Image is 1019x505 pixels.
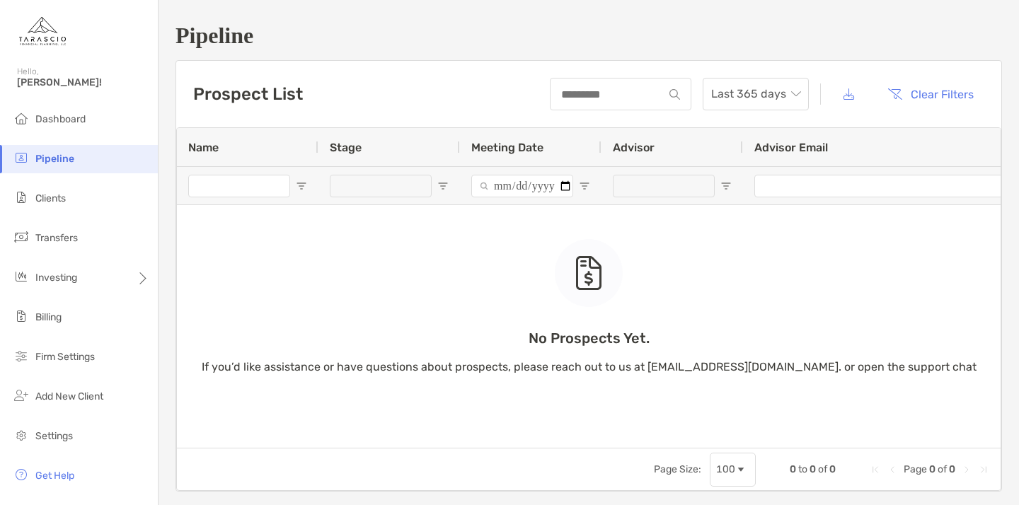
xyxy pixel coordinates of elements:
[790,463,796,475] span: 0
[35,430,73,442] span: Settings
[13,426,30,443] img: settings icon
[13,387,30,404] img: add_new_client icon
[904,463,927,475] span: Page
[35,113,86,125] span: Dashboard
[13,149,30,166] img: pipeline icon
[13,189,30,206] img: clients icon
[202,330,977,347] p: No Prospects Yet.
[929,463,935,475] span: 0
[13,268,30,285] img: investing icon
[654,463,701,475] div: Page Size:
[669,89,680,100] img: input icon
[710,453,756,487] div: Page Size
[35,351,95,363] span: Firm Settings
[193,84,303,104] h3: Prospect List
[961,464,972,475] div: Next Page
[17,76,149,88] span: [PERSON_NAME]!
[818,463,827,475] span: of
[13,347,30,364] img: firm-settings icon
[35,153,74,165] span: Pipeline
[13,228,30,245] img: transfers icon
[35,192,66,204] span: Clients
[35,232,78,244] span: Transfers
[13,308,30,325] img: billing icon
[716,463,735,475] div: 100
[938,463,947,475] span: of
[829,463,836,475] span: 0
[17,6,68,57] img: Zoe Logo
[35,390,103,402] span: Add New Client
[949,463,955,475] span: 0
[35,470,74,482] span: Get Help
[810,463,816,475] span: 0
[175,23,1002,49] h1: Pipeline
[711,79,800,110] span: Last 365 days
[877,79,984,110] button: Clear Filters
[13,466,30,483] img: get-help icon
[978,464,989,475] div: Last Page
[35,272,77,284] span: Investing
[202,358,977,376] p: If you’d like assistance or have questions about prospects, please reach out to us at [EMAIL_ADDR...
[575,256,603,290] img: empty state icon
[13,110,30,127] img: dashboard icon
[35,311,62,323] span: Billing
[870,464,881,475] div: First Page
[798,463,807,475] span: to
[887,464,898,475] div: Previous Page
